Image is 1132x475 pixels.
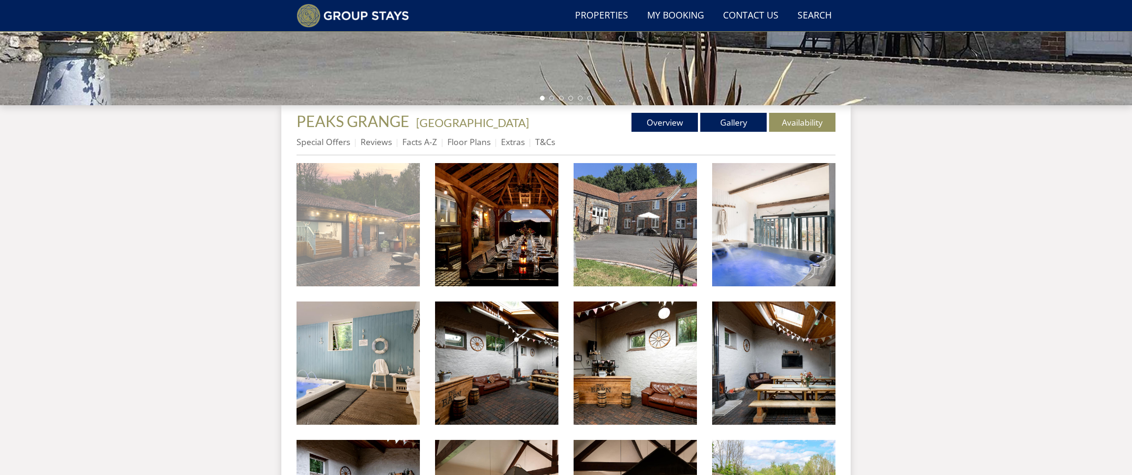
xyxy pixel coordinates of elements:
img: Peaks Grange - There's a gazebo in the courtyard for happy barbecues [435,163,558,286]
a: Extras [501,136,525,147]
img: Peaks Grange [297,301,420,425]
a: Reviews [361,136,392,147]
a: Gallery [700,113,767,132]
img: Peaks Grange - Celebrate that big birthday or anniversary with your loved ones [574,301,697,425]
a: Facts A-Z [402,136,437,147]
img: Peaks Grange [435,301,558,425]
img: Peaks Grange - Have a good soak in the indoor hot tub whatever the weather's doing [712,163,835,286]
a: Contact Us [719,5,782,27]
a: [GEOGRAPHIC_DATA] [416,116,529,129]
a: PEAKS GRANGE [297,112,412,130]
a: Properties [571,5,632,27]
img: Peaks Grange - Enjoy good times in The Gathering Barn where there' s room for all [712,301,835,425]
a: My Booking [643,5,708,27]
img: Peaks Grange - Perfect for low key celebrations with your favourite people [297,163,420,286]
img: Peaks Grange - Group Accommodation For 25 In Somerset [574,163,697,286]
a: Overview [631,113,698,132]
a: Search [794,5,835,27]
a: Floor Plans [447,136,491,147]
img: Group Stays [297,4,409,27]
span: - [412,116,529,129]
a: Availability [769,113,835,132]
span: PEAKS GRANGE [297,112,409,130]
a: T&Cs [535,136,555,147]
a: Special Offers [297,136,350,147]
